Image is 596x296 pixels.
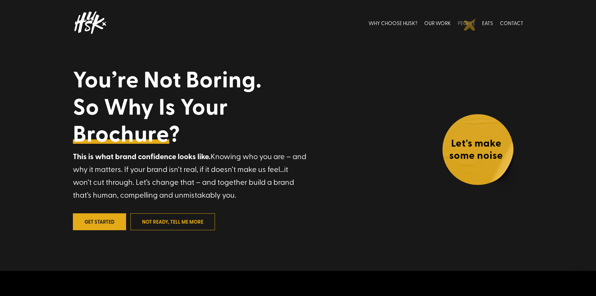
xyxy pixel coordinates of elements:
p: Knowing who you are – and why it matters. If your brand isn’t real, if it doesn’t make us feel…it... [73,150,308,201]
iframe: Brevo live chat [571,271,590,290]
strong: This is what brand confidence looks like. [73,151,211,162]
a: CONTACT [500,9,523,37]
a: PEOPLE [458,9,475,37]
a: Get Started [73,213,126,230]
a: WHY CHOOSE HUSK? [369,9,417,37]
a: Brochure [73,119,169,146]
h4: Let's make some noise [442,137,511,164]
a: OUR WORK [424,9,451,37]
img: Husk logo [73,9,107,37]
a: not ready, tell me more [130,213,215,230]
h1: You’re Not Boring. So Why Is Your ? [73,65,333,149]
a: EATS [482,9,493,37]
